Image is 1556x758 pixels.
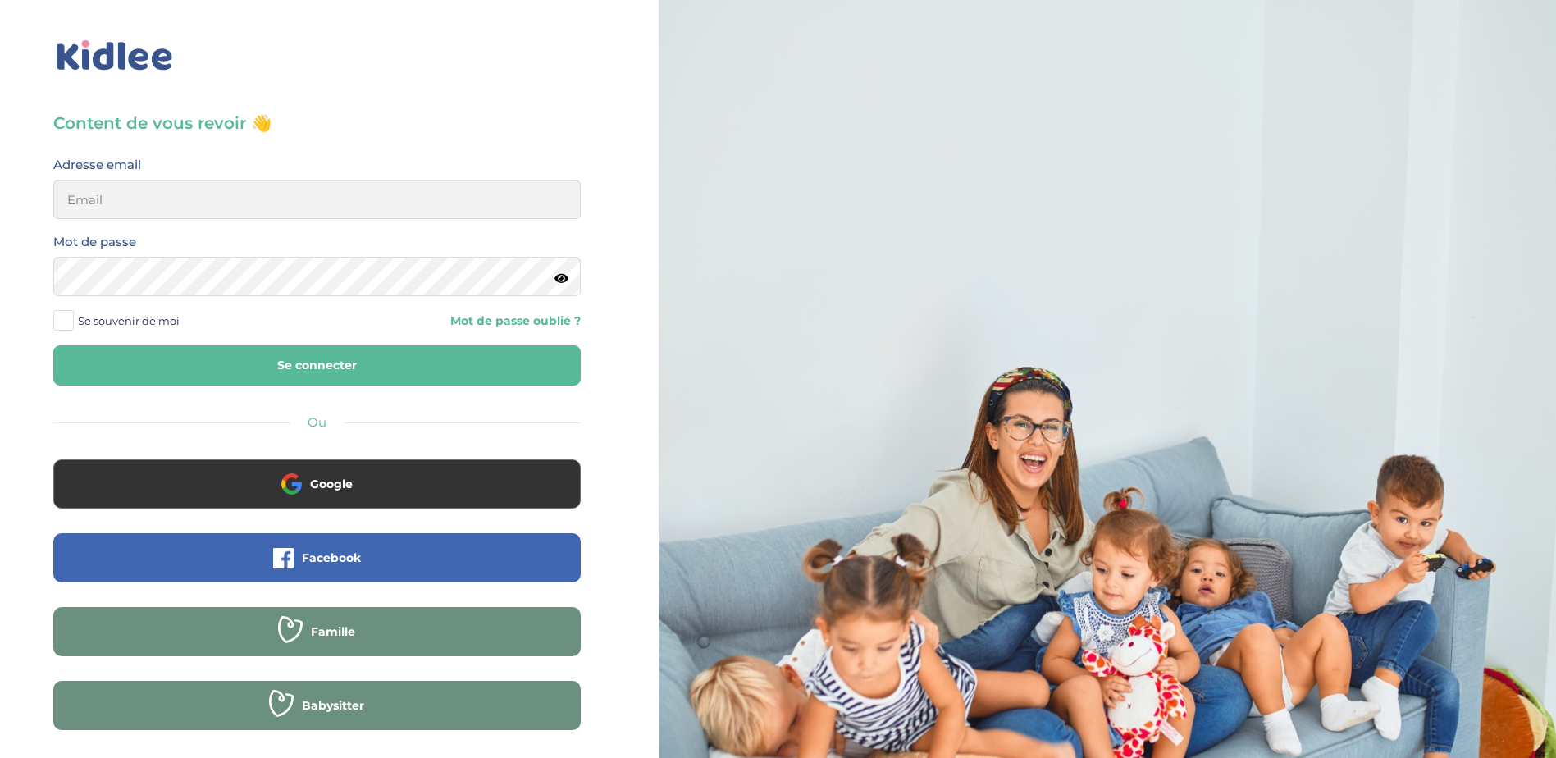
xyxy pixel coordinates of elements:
span: Babysitter [302,697,364,714]
button: Babysitter [53,681,581,730]
span: Famille [311,623,355,640]
h3: Content de vous revoir 👋 [53,112,581,135]
a: Famille [53,635,581,651]
span: Se souvenir de moi [78,310,180,331]
img: facebook.png [273,548,294,568]
span: Facebook [302,550,361,566]
button: Facebook [53,533,581,582]
button: Famille [53,607,581,656]
a: Google [53,487,581,503]
a: Facebook [53,561,581,577]
label: Mot de passe [53,231,136,253]
button: Se connecter [53,345,581,386]
a: Mot de passe oublié ? [329,313,580,329]
button: Google [53,459,581,509]
input: Email [53,180,581,219]
img: google.png [281,473,302,494]
span: Google [310,476,353,492]
span: Ou [308,414,326,430]
a: Babysitter [53,709,581,724]
img: logo_kidlee_bleu [53,37,176,75]
label: Adresse email [53,154,141,176]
